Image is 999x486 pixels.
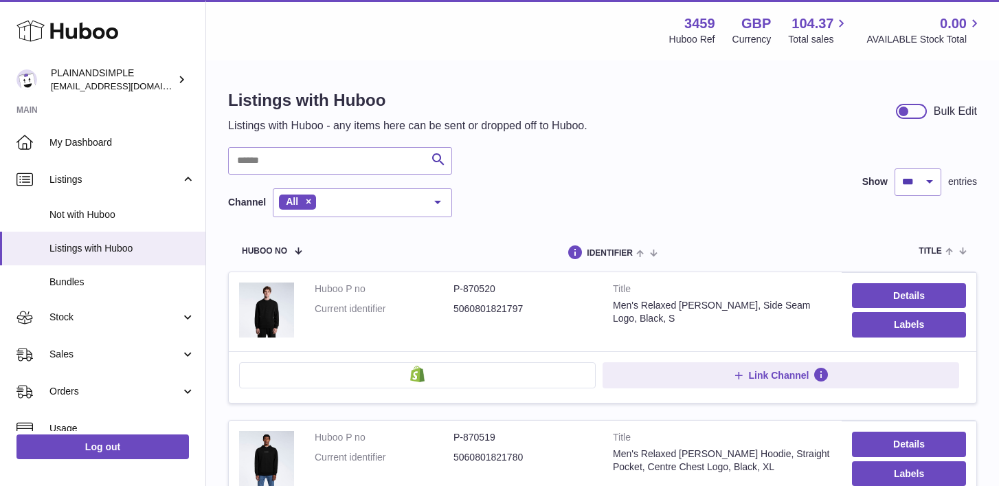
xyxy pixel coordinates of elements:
div: PLAINANDSIMPLE [51,67,175,93]
img: Men's Relaxed Terry Sweatshirt, Side Seam Logo, Black, S [239,283,294,338]
span: Total sales [788,33,849,46]
span: Orders [49,385,181,398]
span: All [286,196,298,207]
a: 0.00 AVAILABLE Stock Total [866,14,983,46]
span: Usage [49,422,195,435]
div: Men's Relaxed [PERSON_NAME] Hoodie, Straight Pocket, Centre Chest Logo, Black, XL [613,448,831,474]
div: Currency [732,33,772,46]
dd: P-870520 [453,283,592,296]
p: Listings with Huboo - any items here can be sent or dropped off to Huboo. [228,118,587,133]
span: Stock [49,311,181,324]
span: 104.37 [792,14,833,33]
dd: 5060801821797 [453,302,592,316]
label: Show [862,175,888,188]
strong: 3459 [684,14,715,33]
h1: Listings with Huboo [228,89,587,111]
dt: Current identifier [315,302,453,316]
span: Sales [49,348,181,361]
span: 0.00 [940,14,967,33]
div: Men's Relaxed [PERSON_NAME], Side Seam Logo, Black, S [613,299,831,325]
img: shopify-small.png [410,366,425,382]
button: Labels [852,312,966,337]
dt: Current identifier [315,451,453,464]
img: duco@plainandsimple.com [16,69,37,90]
span: entries [948,175,977,188]
span: Huboo no [242,247,287,256]
label: Channel [228,196,266,209]
a: Log out [16,434,189,459]
div: Bulk Edit [934,104,977,119]
span: Not with Huboo [49,208,195,221]
strong: Title [613,283,831,299]
img: Men's Relaxed Terry Hoodie, Straight Pocket, Centre Chest Logo, Black, XL [239,431,294,486]
dd: P-870519 [453,431,592,444]
span: Link Channel [749,369,809,382]
span: identifier [587,249,633,258]
span: My Dashboard [49,136,195,149]
button: Link Channel [603,362,959,388]
dt: Huboo P no [315,283,453,296]
strong: Title [613,431,831,448]
div: Huboo Ref [669,33,715,46]
span: Bundles [49,276,195,289]
span: AVAILABLE Stock Total [866,33,983,46]
a: Details [852,283,966,308]
span: [EMAIL_ADDRESS][DOMAIN_NAME] [51,80,202,91]
span: Listings with Huboo [49,242,195,255]
a: Details [852,432,966,456]
dd: 5060801821780 [453,451,592,464]
span: title [919,247,941,256]
a: 104.37 Total sales [788,14,849,46]
span: Listings [49,173,181,186]
dt: Huboo P no [315,431,453,444]
strong: GBP [741,14,771,33]
button: Labels [852,461,966,486]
